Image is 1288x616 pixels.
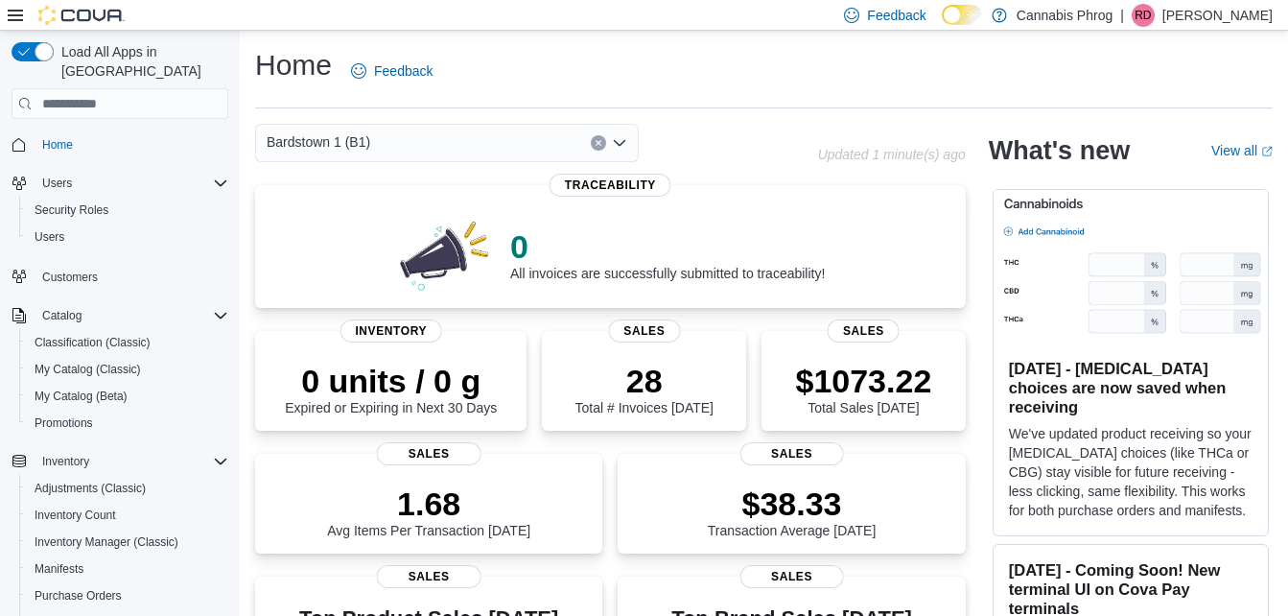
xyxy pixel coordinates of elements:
[708,485,877,538] div: Transaction Average [DATE]
[550,174,671,197] span: Traceability
[4,302,236,329] button: Catalog
[35,264,228,288] span: Customers
[27,199,116,222] a: Security Roles
[1132,4,1155,27] div: Rhonda Davis
[27,385,135,408] a: My Catalog (Beta)
[27,477,153,500] a: Adjustments (Classic)
[19,224,236,250] button: Users
[19,356,236,383] button: My Catalog (Classic)
[1017,4,1112,27] p: Cannabis Phrog
[35,389,128,404] span: My Catalog (Beta)
[828,320,900,343] span: Sales
[35,266,105,289] a: Customers
[42,454,89,469] span: Inventory
[739,565,844,588] span: Sales
[35,133,81,156] a: Home
[575,362,714,400] p: 28
[285,362,497,415] div: Expired or Expiring in Next 30 Days
[327,485,530,523] p: 1.68
[1009,359,1253,416] h3: [DATE] - [MEDICAL_DATA] choices are now saved when receiving
[1120,4,1124,27] p: |
[27,557,91,580] a: Manifests
[42,137,73,153] span: Home
[42,176,72,191] span: Users
[1211,143,1273,158] a: View allExternal link
[27,584,129,607] a: Purchase Orders
[1162,4,1273,27] p: [PERSON_NAME]
[35,450,97,473] button: Inventory
[35,362,141,377] span: My Catalog (Classic)
[4,170,236,197] button: Users
[575,362,714,415] div: Total # Invoices [DATE]
[27,412,101,435] a: Promotions
[795,362,931,415] div: Total Sales [DATE]
[1261,146,1273,157] svg: External link
[42,270,98,285] span: Customers
[608,320,680,343] span: Sales
[510,227,825,266] p: 0
[27,504,124,527] a: Inventory Count
[35,202,108,218] span: Security Roles
[27,358,228,381] span: My Catalog (Classic)
[27,412,228,435] span: Promotions
[27,331,158,354] a: Classification (Classic)
[19,582,236,609] button: Purchase Orders
[395,216,495,293] img: 0
[27,385,228,408] span: My Catalog (Beta)
[19,329,236,356] button: Classification (Classic)
[42,308,82,323] span: Catalog
[35,534,178,550] span: Inventory Manager (Classic)
[285,362,497,400] p: 0 units / 0 g
[19,556,236,582] button: Manifests
[54,42,228,81] span: Load All Apps in [GEOGRAPHIC_DATA]
[35,132,228,156] span: Home
[19,197,236,224] button: Security Roles
[4,448,236,475] button: Inventory
[19,475,236,502] button: Adjustments (Classic)
[35,450,228,473] span: Inventory
[267,130,370,154] span: Bardstown 1 (B1)
[35,304,89,327] button: Catalog
[591,135,606,151] button: Clear input
[27,331,228,354] span: Classification (Classic)
[35,561,83,577] span: Manifests
[327,485,530,538] div: Avg Items Per Transaction [DATE]
[19,502,236,529] button: Inventory Count
[818,147,966,162] p: Updated 1 minute(s) ago
[27,557,228,580] span: Manifests
[27,358,149,381] a: My Catalog (Classic)
[19,383,236,410] button: My Catalog (Beta)
[4,130,236,158] button: Home
[27,531,228,554] span: Inventory Manager (Classic)
[374,61,433,81] span: Feedback
[35,508,116,523] span: Inventory Count
[377,565,481,588] span: Sales
[27,199,228,222] span: Security Roles
[255,46,332,84] h1: Home
[19,410,236,437] button: Promotions
[1009,424,1253,520] p: We've updated product receiving so your [MEDICAL_DATA] choices (like THCa or CBG) stay visible fo...
[377,442,481,465] span: Sales
[612,135,627,151] button: Open list of options
[942,25,943,26] span: Dark Mode
[4,262,236,290] button: Customers
[27,225,72,249] a: Users
[27,225,228,249] span: Users
[1135,4,1151,27] span: RD
[942,5,982,25] input: Dark Mode
[27,477,228,500] span: Adjustments (Classic)
[708,485,877,523] p: $38.33
[739,442,844,465] span: Sales
[35,229,64,245] span: Users
[795,362,931,400] p: $1073.22
[35,172,80,195] button: Users
[35,304,228,327] span: Catalog
[340,320,442,343] span: Inventory
[35,415,93,431] span: Promotions
[867,6,925,25] span: Feedback
[35,172,228,195] span: Users
[510,227,825,281] div: All invoices are successfully submitted to traceability!
[38,6,125,25] img: Cova
[343,52,440,90] a: Feedback
[19,529,236,556] button: Inventory Manager (Classic)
